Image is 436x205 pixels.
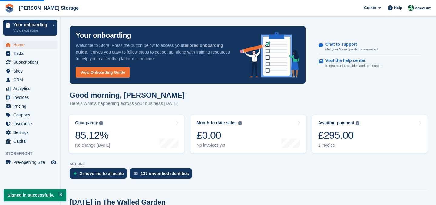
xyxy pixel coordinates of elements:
a: menu [3,41,57,49]
span: Subscriptions [13,58,50,67]
img: stora-icon-8386f47178a22dfd0bd8f6a31ec36ba5ce8667c1dd55bd0f319d3a0aa187defe.svg [5,4,14,13]
a: menu [3,119,57,128]
div: 85.12% [75,129,110,142]
a: menu [3,76,57,84]
p: Here's what's happening across your business [DATE] [70,100,185,107]
p: Signed in successfully. [4,189,66,201]
div: Awaiting payment [318,120,355,125]
div: £0.00 [197,129,242,142]
span: Help [394,5,402,11]
img: move_ins_to_allocate_icon-fdf77a2bb77ea45bf5b3d319d69a93e2d87916cf1d5bf7949dd705db3b84f3ca.svg [73,172,77,175]
div: Occupancy [75,120,98,125]
div: 2 move ins to allocate [80,171,124,176]
p: Your onboarding [76,32,131,39]
span: Insurance [13,119,50,128]
span: Pricing [13,102,50,110]
a: Visit the help center In-depth set up guides and resources. [319,55,421,71]
a: menu [3,158,57,167]
img: verify_identity-adf6edd0f0f0b5bbfe63781bf79b02c33cf7c696d77639b501bdc392416b5a36.svg [134,172,138,175]
span: Pre-opening Site [13,158,50,167]
img: Nicholas Pain [408,5,414,11]
p: View next steps [13,28,49,33]
span: Account [415,5,431,11]
a: Chat to support Get your Stora questions answered. [319,39,421,55]
a: menu [3,128,57,137]
a: menu [3,58,57,67]
a: View Onboarding Guide [76,67,130,78]
a: menu [3,111,57,119]
img: onboarding-info-6c161a55d2c0e0a8cae90662b2fe09162a5109e8cc188191df67fb4f79e88e88.svg [240,32,299,78]
a: menu [3,102,57,110]
span: Coupons [13,111,50,119]
div: No change [DATE] [75,143,110,148]
span: Sites [13,67,50,75]
a: Preview store [50,159,57,166]
p: In-depth set up guides and resources. [325,63,381,68]
div: 1 invoice [318,143,360,148]
img: icon-info-grey-7440780725fd019a000dd9b08b2336e03edf1995a4989e88bcd33f0948082b44.svg [238,121,242,125]
a: menu [3,67,57,75]
a: menu [3,137,57,145]
div: £295.00 [318,129,360,142]
span: Analytics [13,84,50,93]
span: Create [364,5,376,11]
a: Your onboarding View next steps [3,20,57,36]
img: icon-info-grey-7440780725fd019a000dd9b08b2336e03edf1995a4989e88bcd33f0948082b44.svg [99,121,103,125]
a: Awaiting payment £295.00 1 invoice [312,115,428,153]
span: Settings [13,128,50,137]
p: Chat to support [325,42,374,47]
p: Your onboarding [13,23,49,27]
a: [PERSON_NAME] Storage [16,3,81,13]
p: Welcome to Stora! Press the button below to access your . It gives you easy to follow steps to ge... [76,42,230,62]
p: ACTIONS [70,162,427,166]
span: Storefront [5,151,60,157]
span: CRM [13,76,50,84]
span: Capital [13,137,50,145]
a: 137 unverified identities [130,168,195,182]
a: menu [3,84,57,93]
a: Month-to-date sales £0.00 No invoices yet [190,115,306,153]
span: Tasks [13,49,50,58]
p: Get your Stora questions answered. [325,47,378,52]
a: menu [3,49,57,58]
p: Visit the help center [325,58,377,63]
span: Invoices [13,93,50,102]
div: Month-to-date sales [197,120,236,125]
a: menu [3,93,57,102]
a: 2 move ins to allocate [70,168,130,182]
img: icon-info-grey-7440780725fd019a000dd9b08b2336e03edf1995a4989e88bcd33f0948082b44.svg [356,121,359,125]
div: 137 unverified identities [141,171,189,176]
div: No invoices yet [197,143,242,148]
span: Home [13,41,50,49]
h1: Good morning, [PERSON_NAME] [70,91,185,99]
a: Occupancy 85.12% No change [DATE] [69,115,184,153]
